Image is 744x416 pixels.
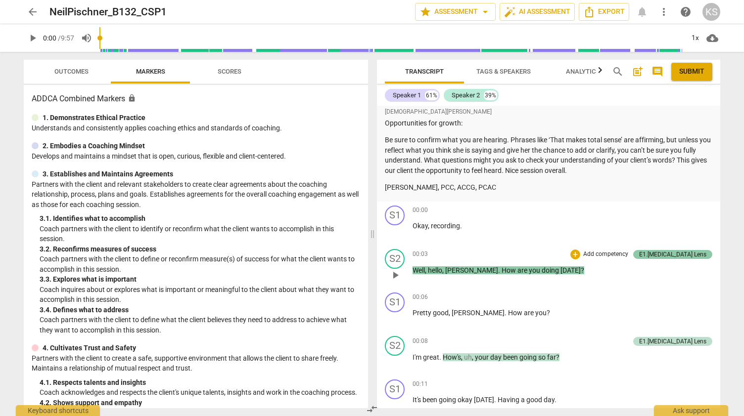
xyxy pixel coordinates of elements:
div: Add outcome [570,250,580,259]
span: How [502,266,517,274]
span: . [494,396,498,404]
div: E1.[MEDICAL_DATA] Lens [639,250,706,259]
span: volume_up [81,32,93,44]
p: 1. Demonstrates Ethical Practice [43,113,145,123]
button: Volume [78,29,95,47]
h2: NeilPischner_B132_CSP1 [49,6,167,18]
div: E1.[MEDICAL_DATA] Lens [639,337,706,346]
a: Help [677,3,695,21]
span: star [419,6,431,18]
p: Coach partners with the client to identify or reconfirm what the client wants to accomplish in th... [40,224,360,244]
span: How's [443,353,461,361]
p: Partners with the client to create a safe, supportive environment that allows the client to share... [32,353,360,374]
div: 39% [484,90,497,100]
span: are [517,266,529,274]
span: 00:08 [413,337,428,345]
p: Coach inquires about or explores what is important or meaningful to the client about what they wa... [40,285,360,305]
span: a [521,396,526,404]
span: , [428,222,431,230]
span: Well [413,266,425,274]
span: more_vert [658,6,670,18]
span: search [612,66,624,78]
button: AI Assessment [500,3,575,21]
span: Having [498,396,521,404]
div: Speaker 2 [452,90,480,100]
span: good [433,309,449,317]
span: compare_arrows [366,403,378,415]
span: . [439,353,443,361]
span: 00:03 [413,250,428,258]
div: 3. 1. Identifies what to accomplish [40,213,360,224]
span: great [423,353,439,361]
button: Export [579,3,629,21]
span: Analytics [566,68,600,75]
div: Change speaker [385,379,405,399]
div: Keyboard shortcuts [16,405,100,416]
span: / 9:57 [58,34,74,42]
span: , [461,353,464,361]
span: , [442,266,445,274]
span: [PERSON_NAME] [445,266,498,274]
span: Assessment is enabled for this document. The competency model is locked and follows the assessmen... [128,94,136,102]
button: Show/Hide comments [650,64,665,80]
span: arrow_back [27,6,39,18]
button: Please Do Not Submit until your Assessment is Complete [671,63,712,81]
span: comment [651,66,663,78]
p: Partners with the client and relevant stakeholders to create clear agreements about the coaching ... [32,179,360,210]
span: Export [583,6,625,18]
div: Change speaker [385,292,405,312]
span: , [472,353,475,361]
button: KS [702,3,720,21]
span: 00:00 [413,206,428,214]
button: Search [610,64,626,80]
span: your [475,353,490,361]
span: hello [428,266,442,274]
span: day [490,353,503,361]
span: are [524,309,535,317]
span: Assessment [419,6,491,18]
p: Coach partners with the client to define or reconfirm measure(s) of success for what the client w... [40,254,360,274]
span: Markers [136,68,165,75]
span: recording [431,222,460,230]
p: Understands and consistently applies coaching ethics and standards of coaching. [32,123,360,133]
span: Outcomes [54,68,89,75]
button: Assessment [415,3,496,21]
span: going [519,353,538,361]
span: Pretty [413,309,433,317]
span: [DATE] [560,266,581,274]
span: day [544,396,555,404]
span: play_arrow [27,32,39,44]
span: , [425,266,428,274]
p: 4. Cultivates Trust and Safety [43,343,136,353]
span: [DATE] [474,396,494,404]
span: [PERSON_NAME] [452,309,505,317]
div: 4. 2. Shows support and empathy [40,398,360,408]
span: been [503,353,519,361]
p: 3. Establishes and Maintains Agreements [43,169,173,179]
span: How [508,309,524,317]
span: ? [547,309,550,317]
h3: ADDCA Combined Markers [32,93,360,105]
span: been [422,396,439,404]
span: 0:00 [43,34,56,42]
span: okay [458,396,474,404]
span: AI Assessment [504,6,570,18]
span: It's [413,396,422,404]
span: Okay [413,222,428,230]
span: so [538,353,547,361]
span: . [498,266,502,274]
span: 00:11 [413,380,428,388]
p: Be sure to confirm what you are hearing. Phrases like ‘That makes total sense’ are affirming, but... [385,135,712,175]
p: Develops and maintains a mindset that is open, curious, flexible and client-centered. [32,151,360,162]
div: Change speaker [385,336,405,356]
span: good [526,396,544,404]
span: Transcript [405,68,444,75]
p: 2. Embodies a Coaching Mindset [43,141,145,151]
span: , [449,309,452,317]
span: . [555,396,557,404]
span: 00:06 [413,293,428,301]
button: Play [24,29,42,47]
span: Tags & Speakers [476,68,531,75]
span: Scores [218,68,241,75]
